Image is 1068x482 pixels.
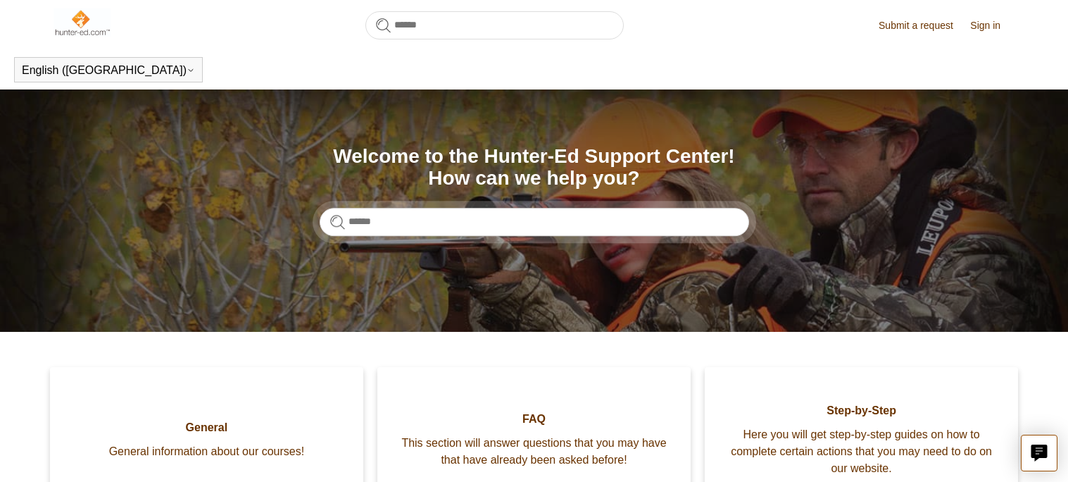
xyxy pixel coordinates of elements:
input: Search [365,11,624,39]
span: General [71,419,342,436]
button: Live chat [1021,435,1057,471]
span: Step-by-Step [726,402,997,419]
a: Submit a request [879,18,967,33]
span: This section will answer questions that you may have that have already been asked before! [398,435,670,469]
span: FAQ [398,411,670,428]
img: Hunter-Ed Help Center home page [54,8,111,37]
a: Sign in [970,18,1014,33]
h1: Welcome to the Hunter-Ed Support Center! How can we help you? [320,146,749,190]
input: Search [320,208,749,236]
button: English ([GEOGRAPHIC_DATA]) [22,64,195,77]
span: Here you will get step-by-step guides on how to complete certain actions that you may need to do ... [726,426,997,477]
span: General information about our courses! [71,443,342,460]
